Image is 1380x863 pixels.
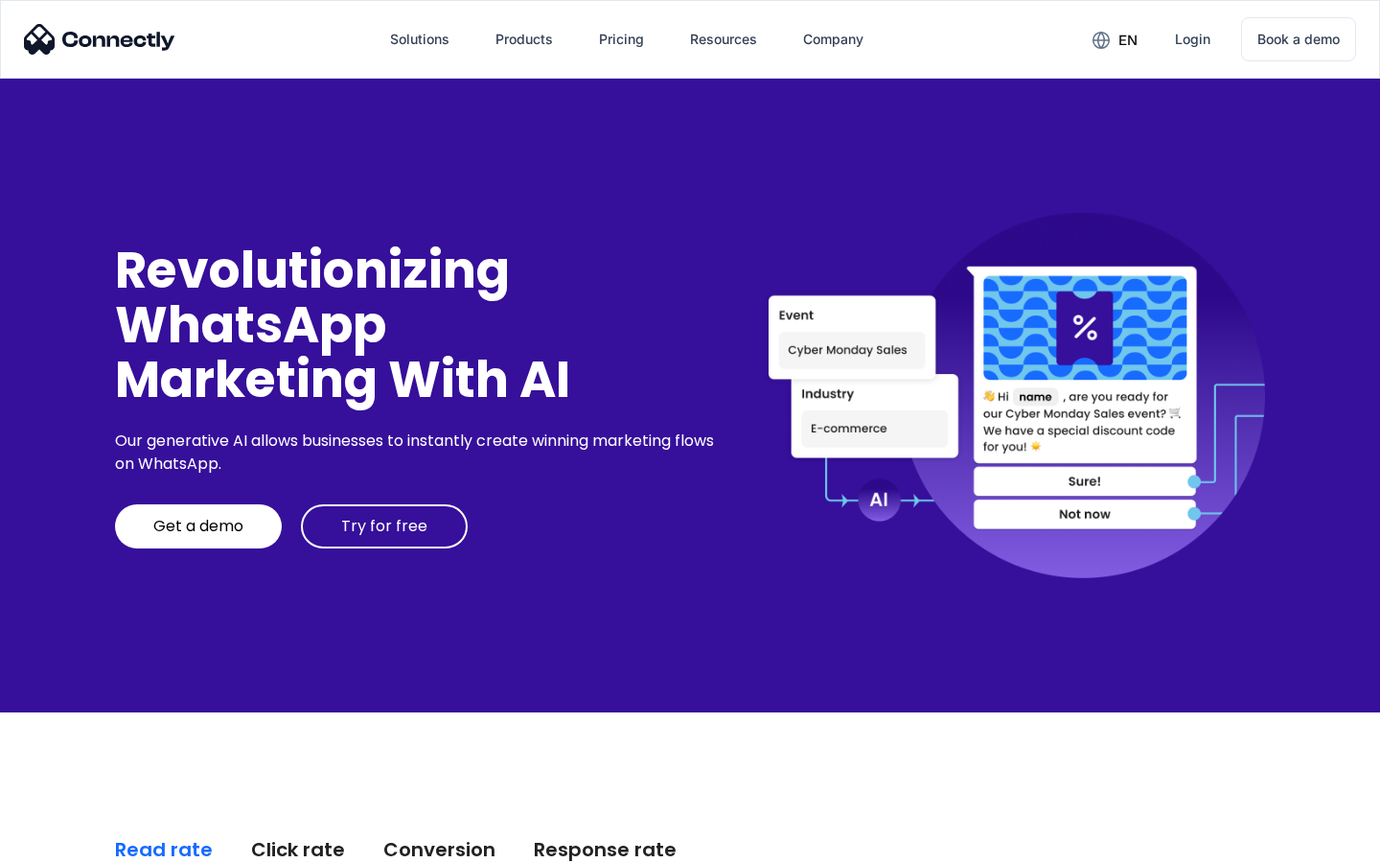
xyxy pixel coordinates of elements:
div: Company [803,26,863,53]
ul: Language list [38,829,115,856]
div: Pricing [599,26,644,53]
img: Connectly Logo [24,24,175,55]
div: Login [1175,26,1210,53]
a: Get a demo [115,504,282,548]
aside: Language selected: English [19,829,115,856]
div: Response rate [534,836,677,863]
div: Solutions [390,26,449,53]
div: Products [495,26,553,53]
div: Conversion [383,836,495,863]
div: Try for free [341,517,427,536]
a: Try for free [301,504,468,548]
a: Book a demo [1241,17,1356,61]
div: Click rate [251,836,345,863]
div: Read rate [115,836,213,863]
div: Resources [690,26,757,53]
div: Get a demo [153,517,243,536]
div: en [1118,27,1138,54]
div: Our generative AI allows businesses to instantly create winning marketing flows on WhatsApp. [115,430,721,476]
a: Login [1160,16,1226,62]
a: Pricing [584,16,659,62]
div: Revolutionizing WhatsApp Marketing With AI [115,243,721,408]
